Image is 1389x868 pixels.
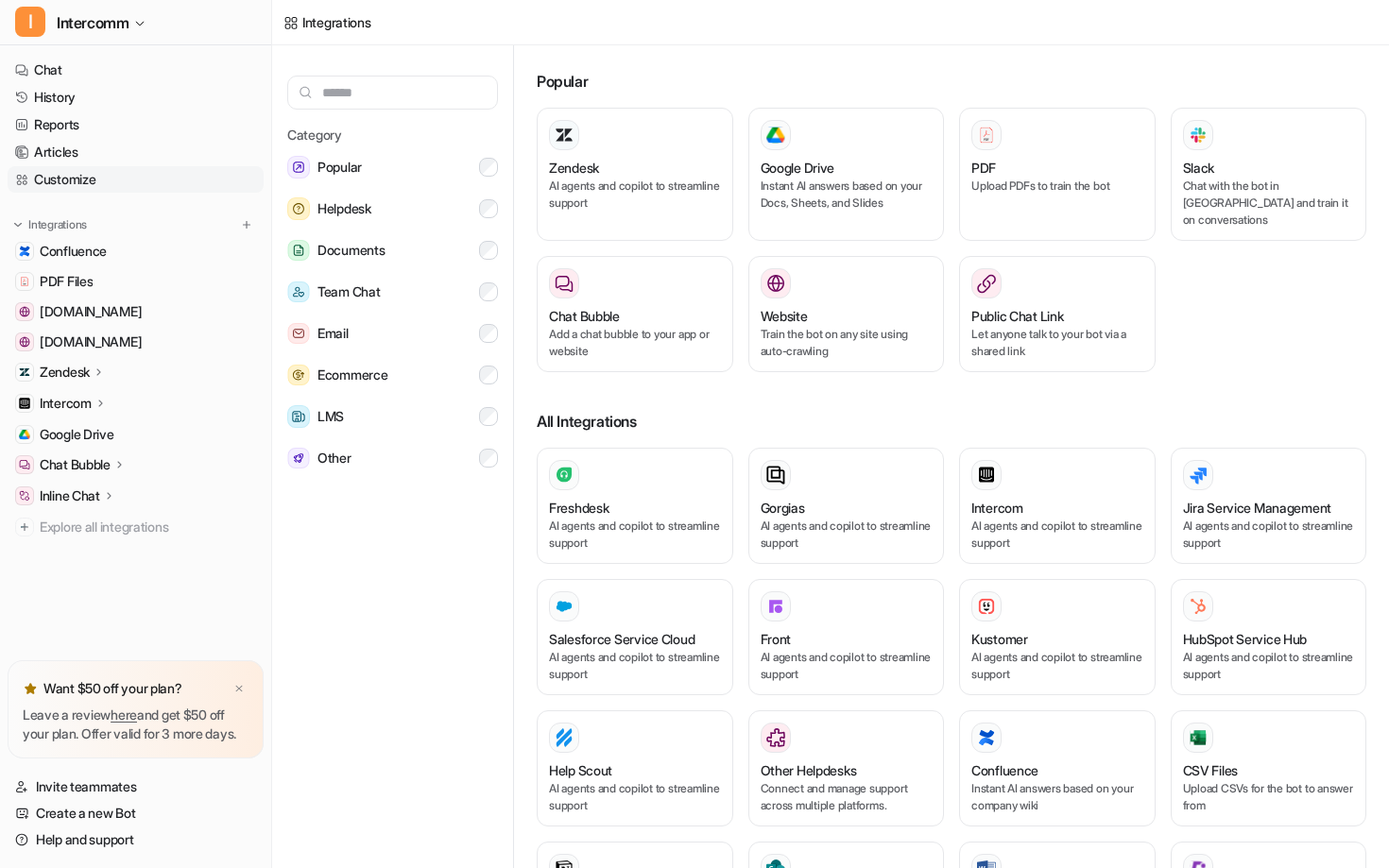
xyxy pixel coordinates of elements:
[761,306,808,326] h3: Website
[766,127,785,144] img: Google Drive
[15,518,34,536] img: explore all integrations
[1189,728,1208,747] img: CSV Files
[40,394,92,413] p: Intercom
[19,429,30,440] img: Google Drive
[959,710,1156,826] button: ConfluenceConfluenceInstant AI answers based on your company wiki
[287,356,498,394] button: EcommerceEcommerce
[287,190,498,228] button: HelpdeskHelpdesk
[971,326,1143,360] p: Let anyone talk to your bot via a shared link
[40,455,111,474] p: Chat Bubble
[287,448,310,469] img: Other
[537,410,1366,433] h3: All Integrations
[287,405,310,428] img: LMS
[57,9,129,36] span: Intercomm
[555,597,574,616] img: Salesforce Service Cloud
[971,760,1038,780] h3: Confluence
[977,728,996,747] img: Confluence
[40,272,93,291] span: PDF Files
[40,425,114,444] span: Google Drive
[317,322,349,345] span: Email
[971,780,1143,814] p: Instant AI answers based on your company wiki
[971,306,1064,326] h3: Public Chat Link
[549,760,612,780] h3: Help Scout
[28,217,87,232] p: Integrations
[19,490,30,502] img: Inline Chat
[8,57,264,83] a: Chat
[40,302,142,321] span: [DOMAIN_NAME]
[766,728,785,747] img: Other Helpdesks
[537,108,733,241] button: ZendeskAI agents and copilot to streamline support
[8,215,93,234] button: Integrations
[1183,518,1355,552] p: AI agents and copilot to streamline support
[317,197,371,220] span: Helpdesk
[287,240,310,262] img: Documents
[766,597,785,616] img: Front
[959,448,1156,564] button: IntercomAI agents and copilot to streamline support
[748,710,945,826] button: Other HelpdesksOther HelpdesksConnect and manage support across multiple platforms.
[8,329,264,355] a: app.intercom.com[DOMAIN_NAME]
[1189,597,1208,616] img: HubSpot Service Hub
[549,629,694,649] h3: Salesforce Service Cloud
[287,231,498,269] button: DocumentsDocuments
[8,800,264,826] a: Create a new Bot
[8,238,264,264] a: ConfluenceConfluence
[959,108,1156,241] button: PDFPDFUpload PDFs to train the bot
[287,439,498,477] button: OtherOther
[287,273,498,311] button: Team ChatTeam Chat
[40,242,107,261] span: Confluence
[748,108,945,241] button: Google DriveGoogle DriveInstant AI answers based on your Docs, Sheets, and Slides
[240,218,253,231] img: menu_add.svg
[1183,498,1332,518] h3: Jira Service Management
[549,780,721,814] p: AI agents and copilot to streamline support
[8,166,264,193] a: Customize
[8,514,264,540] a: Explore all integrations
[287,365,310,386] img: Ecommerce
[317,156,362,179] span: Popular
[8,268,264,295] a: PDF FilesPDF Files
[8,774,264,800] a: Invite teammates
[748,256,945,372] button: WebsiteWebsiteTrain the bot on any site using auto-crawling
[1183,158,1215,178] h3: Slack
[317,364,387,386] span: Ecommerce
[287,197,310,220] img: Helpdesk
[549,306,620,326] h3: Chat Bubble
[302,12,371,32] div: Integrations
[19,306,30,317] img: www.helpdesk.com
[537,70,1366,93] h3: Popular
[971,498,1023,518] h3: Intercom
[287,323,310,345] img: Email
[8,139,264,165] a: Articles
[549,178,721,212] p: AI agents and copilot to streamline support
[537,579,733,695] button: Salesforce Service Cloud Salesforce Service CloudAI agents and copilot to streamline support
[549,518,721,552] p: AI agents and copilot to streamline support
[761,326,933,360] p: Train the bot on any site using auto-crawling
[971,518,1143,552] p: AI agents and copilot to streamline support
[1171,579,1367,695] button: HubSpot Service HubHubSpot Service HubAI agents and copilot to streamline support
[537,710,733,826] button: Help ScoutHelp ScoutAI agents and copilot to streamline support
[287,281,310,303] img: Team Chat
[283,12,371,32] a: Integrations
[1171,710,1367,826] button: CSV FilesCSV FilesUpload CSVs for the bot to answer from
[761,178,933,212] p: Instant AI answers based on your Docs, Sheets, and Slides
[23,681,38,696] img: star
[549,326,721,360] p: Add a chat bubble to your app or website
[40,486,100,505] p: Inline Chat
[317,447,352,469] span: Other
[8,111,264,138] a: Reports
[1171,108,1367,241] button: SlackSlackChat with the bot in [GEOGRAPHIC_DATA] and train it on conversations
[761,760,857,780] h3: Other Helpdesks
[40,512,256,542] span: Explore all integrations
[287,156,310,179] img: Popular
[549,498,609,518] h3: Freshdesk
[1183,629,1308,649] h3: HubSpot Service Hub
[8,826,264,853] a: Help and support
[19,459,30,470] img: Chat Bubble
[549,649,721,683] p: AI agents and copilot to streamline support
[19,276,30,287] img: PDF Files
[40,363,90,382] p: Zendesk
[23,706,249,743] p: Leave a review and get $50 off your plan. Offer valid for 3 more days.
[555,728,574,747] img: Help Scout
[761,780,933,814] p: Connect and manage support across multiple platforms.
[971,178,1143,195] p: Upload PDFs to train the bot
[11,218,25,231] img: expand menu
